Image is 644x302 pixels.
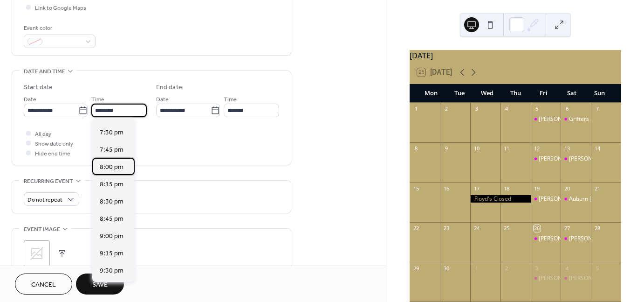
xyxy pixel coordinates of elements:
[594,185,601,192] div: 21
[561,195,591,203] div: Auburn McCormick Live
[24,95,36,105] span: Date
[24,240,50,267] div: ;
[539,195,594,203] div: [PERSON_NAME] Live
[76,274,124,295] button: Save
[410,50,621,61] div: [DATE]
[503,145,510,152] div: 11
[412,185,419,192] div: 15
[443,225,450,232] div: 23
[557,84,585,103] div: Sat
[35,139,73,149] span: Show date only
[594,225,601,232] div: 28
[531,155,561,163] div: Karissa Presley Live
[473,84,501,103] div: Wed
[417,84,445,103] div: Mon
[24,225,60,234] span: Event image
[534,185,541,192] div: 19
[561,115,591,123] div: Grifters & Shills Live
[100,232,123,241] span: 9:00 pm
[91,95,104,105] span: Time
[35,129,51,139] span: All day
[569,155,624,163] div: [PERSON_NAME] Live
[503,265,510,272] div: 2
[503,105,510,112] div: 4
[586,84,614,103] div: Sun
[529,84,557,103] div: Fri
[35,149,70,159] span: Hide end time
[594,265,601,272] div: 5
[561,235,591,243] div: Tui Osborne Live
[100,197,123,207] span: 8:30 pm
[561,155,591,163] div: Bob Bardwell Live
[503,185,510,192] div: 18
[569,115,621,123] div: Grifters & Shills Live
[100,266,123,276] span: 9:30 pm
[539,274,594,282] div: [PERSON_NAME] Live
[534,105,541,112] div: 5
[156,83,182,92] div: End date
[24,83,53,92] div: Start date
[531,115,561,123] div: Jerry Almaraz Live
[15,274,72,295] button: Cancel
[531,235,561,243] div: Amanda Adams Live
[473,105,480,112] div: 3
[100,180,123,190] span: 8:15 pm
[563,105,570,112] div: 6
[443,145,450,152] div: 9
[473,185,480,192] div: 17
[539,155,594,163] div: [PERSON_NAME] Live
[443,185,450,192] div: 16
[445,84,473,103] div: Tue
[35,3,86,13] span: Link to Google Maps
[473,225,480,232] div: 24
[412,105,419,112] div: 1
[412,265,419,272] div: 29
[501,84,529,103] div: Thu
[539,115,594,123] div: [PERSON_NAME] Live
[531,195,561,203] div: Ella Reid Live
[534,225,541,232] div: 26
[563,145,570,152] div: 13
[100,162,123,172] span: 8:00 pm
[569,235,624,243] div: [PERSON_NAME] Live
[561,274,591,282] div: Curt & Hannah Live
[412,145,419,152] div: 8
[473,145,480,152] div: 10
[412,225,419,232] div: 22
[100,128,123,138] span: 7:30 pm
[563,225,570,232] div: 27
[473,265,480,272] div: 1
[443,105,450,112] div: 2
[31,280,56,290] span: Cancel
[534,145,541,152] div: 12
[594,145,601,152] div: 14
[24,67,65,77] span: Date and time
[594,105,601,112] div: 7
[563,265,570,272] div: 4
[100,145,123,155] span: 7:45 pm
[224,95,237,105] span: Time
[503,225,510,232] div: 25
[92,280,108,290] span: Save
[443,265,450,272] div: 30
[27,195,62,205] span: Do not repeat
[24,23,94,33] div: Event color
[100,214,123,224] span: 8:45 pm
[24,176,73,186] span: Recurring event
[563,185,570,192] div: 20
[539,235,594,243] div: [PERSON_NAME] Live
[100,249,123,259] span: 9:15 pm
[531,274,561,282] div: Taylor Graves Live
[534,265,541,272] div: 3
[470,195,531,203] div: Floyd's Closed
[156,95,169,105] span: Date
